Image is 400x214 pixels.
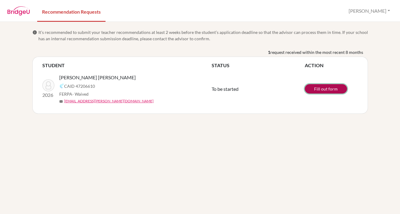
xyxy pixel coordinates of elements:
a: Fill out form [305,84,347,94]
button: [PERSON_NAME] [346,5,393,17]
span: To be started [212,86,239,92]
th: ACTION [305,62,358,69]
span: CAID 47206610 [64,83,95,89]
img: Common App logo [59,84,64,88]
span: request received within the most recent 8 months [270,49,363,55]
span: info [32,30,37,35]
th: STUDENT [42,62,212,69]
span: [PERSON_NAME] [PERSON_NAME] [59,74,136,81]
a: Recommendation Requests [37,1,106,22]
span: - Waived [72,91,89,97]
b: 1 [268,49,270,55]
img: Souza Rodriguez, Mateo [42,79,54,91]
span: It’s recommended to submit your teacher recommendations at least 2 weeks before the student’s app... [38,29,368,42]
th: STATUS [212,62,305,69]
p: 2026 [42,91,54,99]
span: mail [59,100,63,103]
span: FERPA [59,91,89,97]
a: [EMAIL_ADDRESS][PERSON_NAME][DOMAIN_NAME] [64,98,154,104]
img: BridgeU logo [7,6,30,15]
